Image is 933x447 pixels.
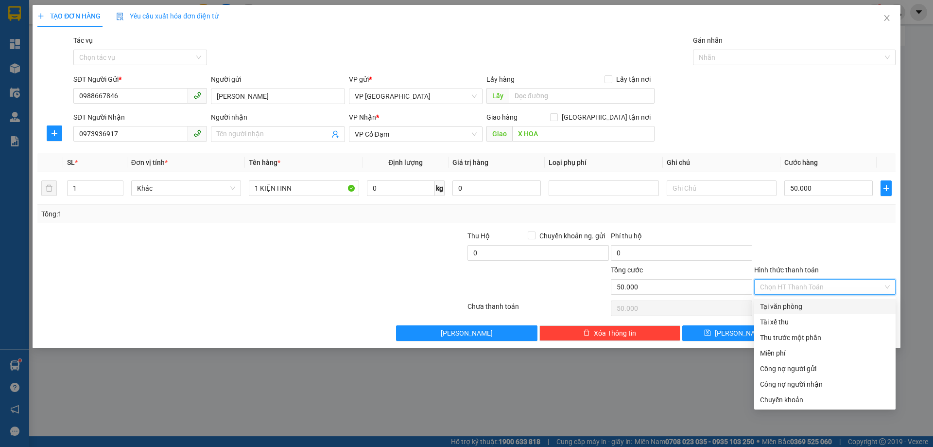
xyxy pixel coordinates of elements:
[435,180,445,196] span: kg
[754,266,819,274] label: Hình thức thanh toán
[193,129,201,137] span: phone
[249,159,280,166] span: Tên hàng
[611,266,643,274] span: Tổng cước
[704,329,711,337] span: save
[73,36,93,44] label: Tác vụ
[611,231,752,245] div: Phí thu hộ
[760,301,890,312] div: Tại văn phòng
[349,74,483,85] div: VP gửi
[73,74,207,85] div: SĐT Người Gửi
[41,209,360,219] div: Tổng: 1
[47,125,62,141] button: plus
[760,348,890,358] div: Miễn phí
[612,74,655,85] span: Lấy tận nơi
[873,5,900,32] button: Close
[760,394,890,405] div: Chuyển khoản
[881,180,891,196] button: plus
[881,184,891,192] span: plus
[760,317,890,327] div: Tài xế thu
[594,328,636,339] span: Xóa Thông tin
[355,127,477,142] span: VP Cổ Đạm
[536,231,609,241] span: Chuyển khoản ng. gửi
[452,180,541,196] input: 0
[131,159,168,166] span: Đơn vị tính
[116,13,124,20] img: icon
[388,159,423,166] span: Định lượng
[760,379,890,390] div: Công nợ người nhận
[73,112,207,123] div: SĐT Người Nhận
[760,363,890,374] div: Công nợ người gửi
[715,328,767,339] span: [PERSON_NAME]
[663,153,780,172] th: Ghi chú
[754,361,896,376] div: Cước gửi hàng sẽ được ghi vào công nợ của người gửi
[116,12,219,20] span: Yêu cầu xuất hóa đơn điện tử
[193,91,201,99] span: phone
[539,325,681,341] button: deleteXóa Thông tin
[355,89,477,104] span: VP Mỹ Đình
[883,14,891,22] span: close
[37,12,101,20] span: TẠO ĐƠN HÀNG
[545,153,662,172] th: Loại phụ phí
[693,36,723,44] label: Gán nhãn
[396,325,537,341] button: [PERSON_NAME]
[349,113,376,121] span: VP Nhận
[211,74,345,85] div: Người gửi
[47,129,62,137] span: plus
[441,328,493,339] span: [PERSON_NAME]
[331,130,339,138] span: user-add
[760,332,890,343] div: Thu trước một phần
[583,329,590,337] span: delete
[558,112,655,123] span: [GEOGRAPHIC_DATA] tận nơi
[784,159,818,166] span: Cước hàng
[486,88,509,104] span: Lấy
[512,126,655,142] input: Dọc đường
[667,180,777,196] input: Ghi Chú
[754,376,896,392] div: Cước gửi hàng sẽ được ghi vào công nợ của người nhận
[467,232,490,240] span: Thu Hộ
[466,301,610,318] div: Chưa thanh toán
[137,181,235,196] span: Khác
[509,88,655,104] input: Dọc đường
[67,159,75,166] span: SL
[211,112,345,123] div: Người nhận
[452,159,488,166] span: Giá trị hàng
[37,13,44,19] span: plus
[486,75,515,83] span: Lấy hàng
[41,180,57,196] button: delete
[486,113,518,121] span: Giao hàng
[486,126,512,142] span: Giao
[249,180,359,196] input: VD: Bàn, Ghế
[682,325,788,341] button: save[PERSON_NAME]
